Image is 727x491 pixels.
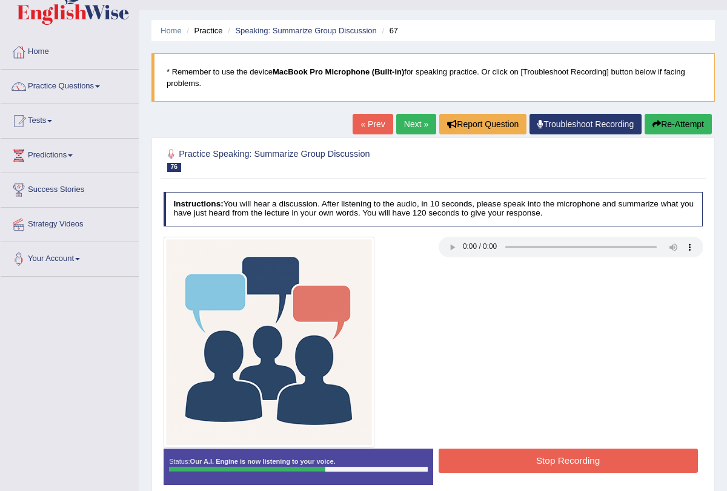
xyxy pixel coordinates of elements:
[173,199,223,208] b: Instructions:
[529,114,642,134] a: Troubleshoot Recording
[151,53,715,102] blockquote: * Remember to use the device for speaking practice. Or click on [Troubleshoot Recording] button b...
[439,449,698,472] button: Stop Recording
[439,114,526,134] button: Report Question
[167,163,181,172] span: 76
[164,147,498,172] h2: Practice Speaking: Summarize Group Discussion
[164,449,433,485] div: Status:
[235,26,376,35] a: Speaking: Summarize Group Discussion
[164,192,703,226] h4: You will hear a discussion. After listening to the audio, in 10 seconds, please speak into the mi...
[1,242,139,272] a: Your Account
[184,25,222,36] li: Practice
[645,114,712,134] button: Re-Attempt
[379,25,398,36] li: 67
[1,70,139,100] a: Practice Questions
[1,35,139,65] a: Home
[1,104,139,134] a: Tests
[1,208,139,238] a: Strategy Videos
[273,67,404,76] b: MacBook Pro Microphone (Built-in)
[353,114,393,134] a: « Prev
[396,114,436,134] a: Next »
[1,173,139,203] a: Success Stories
[190,458,336,465] strong: Our A.I. Engine is now listening to your voice.
[161,26,182,35] a: Home
[1,139,139,169] a: Predictions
